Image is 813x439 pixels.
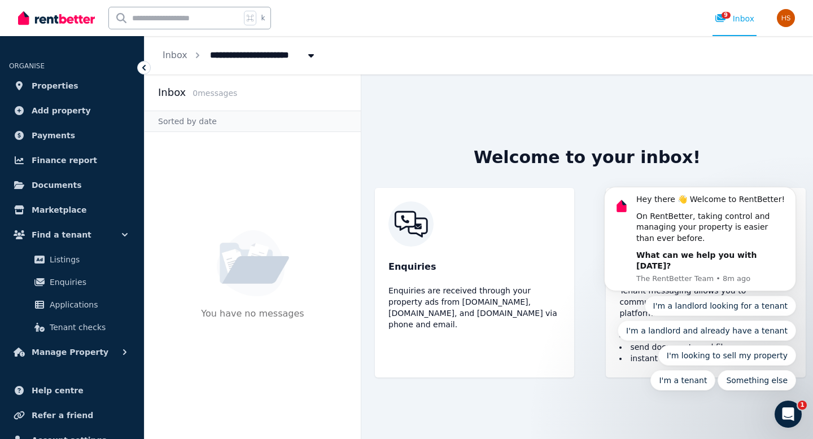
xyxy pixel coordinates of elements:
[16,296,209,317] div: Creating and Managing Your Ad
[23,300,189,312] div: Creating and Managing Your Ad
[14,293,130,316] a: Applications
[23,258,189,270] div: Rental Payments - How They Work
[134,18,157,41] img: Profile image for Jodie
[23,174,189,186] div: We typically reply in under 30 minutes
[715,13,754,24] div: Inbox
[9,223,135,246] button: Find a tenant
[23,279,189,291] div: Lease Agreement
[23,118,203,138] p: How can we help?
[9,341,135,363] button: Manage Property
[9,124,135,147] a: Payments
[201,307,304,341] p: You have no messages
[14,248,130,271] a: Listings
[587,86,813,409] iframe: Intercom notifications message
[163,50,187,60] a: Inbox
[32,178,82,192] span: Documents
[14,316,130,339] a: Tenant checks
[388,201,561,247] img: RentBetter Inbox
[32,345,108,359] span: Manage Property
[32,228,91,242] span: Find a tenant
[798,401,807,410] span: 1
[193,89,237,98] span: 0 message s
[9,74,135,97] a: Properties
[18,10,95,27] img: RentBetter
[94,363,133,371] span: Messages
[50,275,126,289] span: Enquiries
[32,409,93,422] span: Refer a friend
[16,275,209,296] div: Lease Agreement
[388,260,561,274] p: Enquiries
[145,36,335,74] nav: Breadcrumb
[217,230,289,297] img: No Message Available
[50,298,126,311] span: Applications
[156,18,178,41] img: Profile image for Jeremy
[177,18,200,41] img: Profile image for Dan
[11,152,215,195] div: Send us a messageWe typically reply in under 30 minutes
[14,271,130,293] a: Enquiries
[722,12,731,19] span: 9
[50,321,126,334] span: Tenant checks
[16,254,209,275] div: Rental Payments - How They Work
[777,9,795,27] img: Harpinder Singh
[23,80,203,118] p: Hi [PERSON_NAME] 👋
[23,238,189,249] div: How much does it cost?
[23,212,91,223] span: Search for help
[50,253,126,266] span: Listings
[32,153,97,167] span: Finance report
[75,335,150,380] button: Messages
[9,199,135,221] a: Marketplace
[261,14,265,23] span: k
[9,99,135,122] a: Add property
[23,162,189,174] div: Send us a message
[474,147,701,168] h2: Welcome to your inbox!
[32,79,78,93] span: Properties
[9,174,135,196] a: Documents
[775,401,802,428] iframe: Intercom live chat
[9,404,135,427] a: Refer a friend
[32,384,84,397] span: Help centre
[16,233,209,254] div: How much does it cost?
[16,206,209,229] button: Search for help
[9,379,135,402] a: Help centre
[32,129,75,142] span: Payments
[32,203,86,217] span: Marketplace
[388,285,561,330] p: Enquiries are received through your property ads from [DOMAIN_NAME], [DOMAIN_NAME], and [DOMAIN_N...
[23,21,104,39] img: logo
[179,363,197,371] span: Help
[9,149,135,172] a: Finance report
[158,85,186,100] h2: Inbox
[32,104,91,117] span: Add property
[9,62,45,70] span: ORGANISE
[25,363,50,371] span: Home
[151,335,226,380] button: Help
[145,111,361,132] div: Sorted by date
